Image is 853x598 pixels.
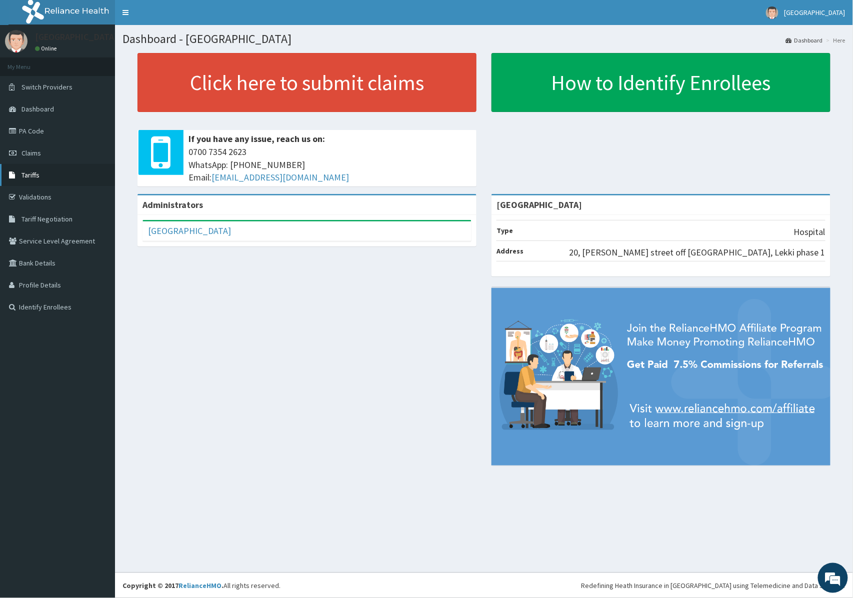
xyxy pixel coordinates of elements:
[58,126,138,227] span: We're online!
[491,53,830,112] a: How to Identify Enrollees
[824,36,845,44] li: Here
[188,133,325,144] b: If you have any issue, reach us on:
[122,581,223,590] strong: Copyright © 2017 .
[122,32,845,45] h1: Dashboard - [GEOGRAPHIC_DATA]
[18,50,40,75] img: d_794563401_company_1708531726252_794563401
[766,6,778,19] img: User Image
[21,170,39,179] span: Tariffs
[188,145,471,184] span: 0700 7354 2623 WhatsApp: [PHONE_NUMBER] Email:
[164,5,188,29] div: Minimize live chat window
[496,199,582,210] strong: [GEOGRAPHIC_DATA]
[496,226,513,235] b: Type
[786,36,823,44] a: Dashboard
[178,581,221,590] a: RelianceHMO
[21,214,72,223] span: Tariff Negotiation
[137,53,476,112] a: Click here to submit claims
[21,104,54,113] span: Dashboard
[21,82,72,91] span: Switch Providers
[52,56,168,69] div: Chat with us now
[21,148,41,157] span: Claims
[142,199,203,210] b: Administrators
[491,288,830,465] img: provider-team-banner.png
[569,246,825,259] p: 20, [PERSON_NAME] street off [GEOGRAPHIC_DATA], Lekki phase 1
[496,246,523,255] b: Address
[115,572,853,598] footer: All rights reserved.
[784,8,845,17] span: [GEOGRAPHIC_DATA]
[581,580,845,590] div: Redefining Heath Insurance in [GEOGRAPHIC_DATA] using Telemedicine and Data Science!
[148,225,231,236] a: [GEOGRAPHIC_DATA]
[794,225,825,238] p: Hospital
[5,30,27,52] img: User Image
[5,273,190,308] textarea: Type your message and hit 'Enter'
[211,171,349,183] a: [EMAIL_ADDRESS][DOMAIN_NAME]
[35,45,59,52] a: Online
[35,32,117,41] p: [GEOGRAPHIC_DATA]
